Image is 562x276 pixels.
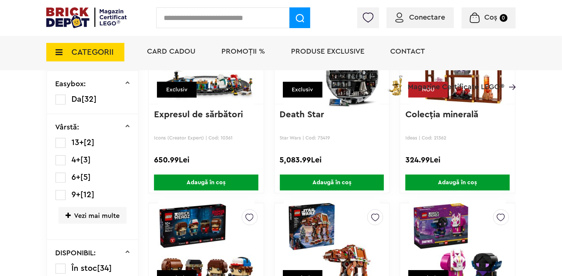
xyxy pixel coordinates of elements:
p: Vârstă: [56,124,80,131]
a: Card Cadou [147,48,195,55]
div: 650.99Lei [154,155,258,165]
p: Star Wars | Cod: 75419 [280,135,384,141]
a: PROMOȚII % [221,48,265,55]
span: 9+ [72,191,81,199]
span: [32] [82,95,97,103]
span: [5] [81,173,91,181]
a: Magazine Certificate LEGO® [504,74,516,81]
p: Icons (Creator Expert) | Cod: 10361 [154,135,258,141]
a: Death Star [280,110,324,119]
a: Contact [390,48,425,55]
span: În stoc [72,264,97,272]
span: 6+ [72,173,81,181]
span: Conectare [409,14,445,21]
span: Adaugă în coș [405,175,510,191]
a: Adaugă în coș [149,175,264,191]
span: Adaugă în coș [280,175,384,191]
p: Ideas | Cod: 21362 [405,135,510,141]
span: [3] [81,156,91,164]
p: DISPONIBIL: [56,249,96,257]
a: Adaugă în coș [275,175,389,191]
span: [34] [97,264,112,272]
small: 0 [500,14,508,22]
div: 5,083.99Lei [280,155,384,165]
div: 324.99Lei [405,155,510,165]
a: Adaugă în coș [400,175,515,191]
span: Da [72,95,82,103]
span: Adaugă în coș [154,175,258,191]
span: Vezi mai multe [58,207,127,224]
span: 4+ [72,156,81,164]
span: [2] [84,138,95,147]
span: CATEGORII [71,48,114,56]
a: Conectare [395,14,445,21]
span: Magazine Certificate LEGO® [408,74,504,91]
a: Colecţia minerală [405,110,478,119]
span: [12] [81,191,95,199]
a: Produse exclusive [291,48,364,55]
span: 13+ [72,138,84,147]
a: Expresul de sărbători [154,110,243,119]
span: Coș [485,14,498,21]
